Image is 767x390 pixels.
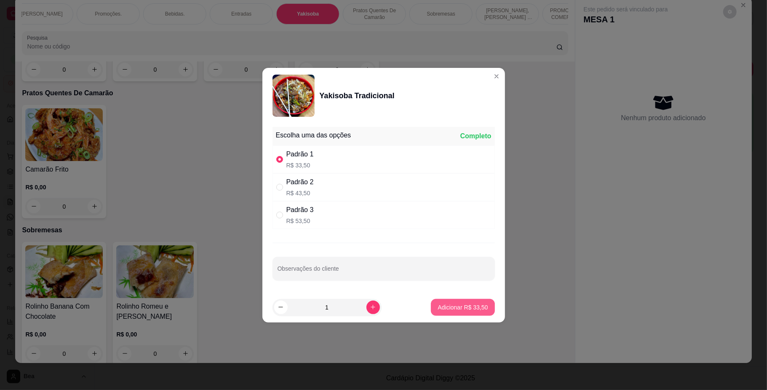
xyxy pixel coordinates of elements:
[286,205,314,215] div: Padrão 3
[460,131,492,141] div: Completo
[431,299,494,316] button: Adicionar R$ 33,50
[286,217,314,225] p: R$ 53,50
[366,301,380,314] button: increase-product-quantity
[286,161,314,169] p: R$ 33,50
[274,301,288,314] button: decrease-product-quantity
[286,177,314,187] div: Padrão 2
[438,303,488,312] p: Adicionar R$ 33,50
[286,149,314,159] div: Padrão 1
[276,130,351,140] div: Escolha uma das opções
[286,189,314,197] p: R$ 43,50
[320,90,395,102] div: Yakisoba Tradicional
[278,268,490,276] input: Observações do cliente
[490,70,503,83] button: Close
[273,75,315,117] img: product-image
